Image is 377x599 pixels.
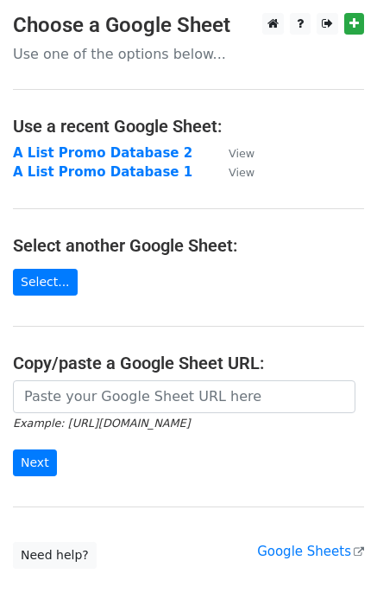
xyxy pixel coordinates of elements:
[13,235,364,256] h4: Select another Google Sheet:
[13,13,364,38] h3: Choose a Google Sheet
[13,164,192,180] a: A List Promo Database 1
[211,145,254,161] a: View
[13,380,355,413] input: Paste your Google Sheet URL here
[211,164,254,180] a: View
[13,542,97,569] a: Need help?
[13,449,57,476] input: Next
[229,147,254,160] small: View
[257,544,364,559] a: Google Sheets
[13,417,190,430] small: Example: [URL][DOMAIN_NAME]
[13,116,364,137] h4: Use a recent Google Sheet:
[13,269,78,296] a: Select...
[13,45,364,63] p: Use one of the options below...
[13,353,364,373] h4: Copy/paste a Google Sheet URL:
[229,166,254,179] small: View
[13,145,192,161] a: A List Promo Database 2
